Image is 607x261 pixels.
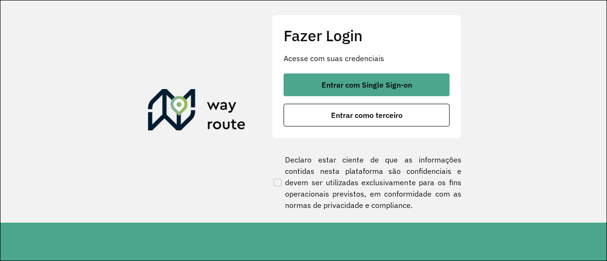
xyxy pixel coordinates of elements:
button: button [284,104,450,126]
p: Acesse com suas credenciais [284,53,450,64]
h2: Fazer Login [284,27,450,45]
img: Roteirizador AmbevTech [148,89,246,135]
span: Entrar com Single Sign-on [322,81,412,89]
label: Declaro estar ciente de que as informações contidas nesta plataforma são confidenciais e devem se... [272,154,461,211]
span: Entrar como terceiro [331,111,403,119]
button: button [284,73,450,96]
